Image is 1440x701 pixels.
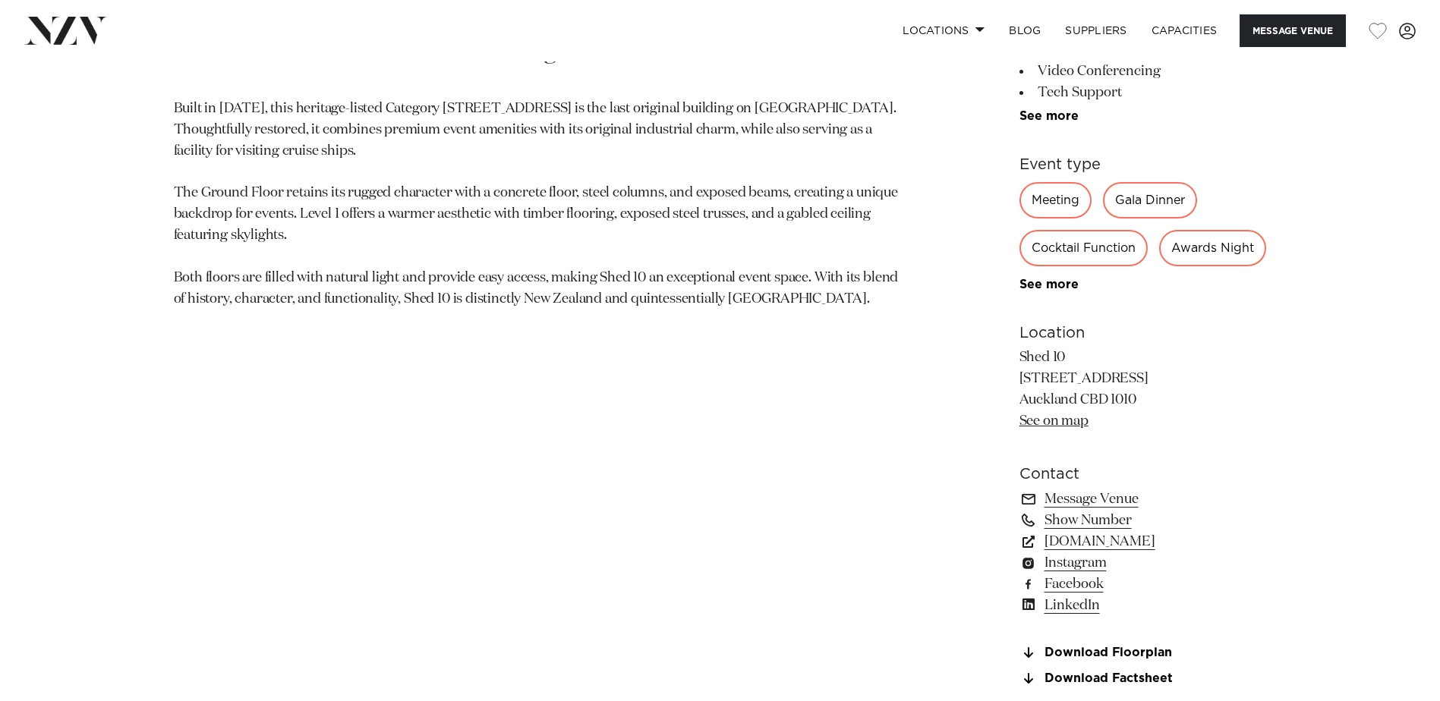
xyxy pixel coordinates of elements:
img: nzv-logo.png [24,17,107,44]
a: SUPPLIERS [1053,14,1139,47]
div: Meeting [1019,182,1092,218]
a: Message Venue [1019,489,1267,510]
a: Locations [890,14,997,47]
div: Gala Dinner [1103,182,1197,218]
a: Download Factsheet [1019,672,1267,686]
a: LinkedIn [1019,595,1267,616]
a: Capacities [1139,14,1230,47]
a: [DOMAIN_NAME] [1019,531,1267,552]
div: Cocktail Function [1019,230,1148,266]
li: Tech Support [1019,82,1267,103]
div: Awards Night [1159,230,1266,266]
a: See on map [1019,414,1089,428]
p: Shed 10 [STREET_ADDRESS] Auckland CBD 1010 [1019,347,1267,432]
p: Built in [DATE], this heritage-listed Category [STREET_ADDRESS] is the last original building on ... [174,99,912,310]
a: Facebook [1019,574,1267,595]
a: Instagram [1019,552,1267,574]
a: Download Floorplan [1019,646,1267,660]
a: Show Number [1019,510,1267,531]
a: BLOG [997,14,1053,47]
button: Message Venue [1240,14,1346,47]
li: Video Conferencing [1019,61,1267,82]
h6: Location [1019,322,1267,344]
h6: Contact [1019,463,1267,486]
h6: Event type [1019,153,1267,176]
